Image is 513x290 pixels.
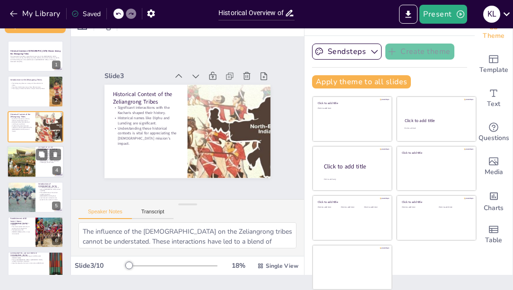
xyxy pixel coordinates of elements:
p: Significant interactions with the Kacharis shaped their history. [10,118,33,121]
div: 5 [52,202,61,210]
div: Click to add title [405,118,468,123]
div: Click to add title [318,101,385,105]
span: Theme [483,31,504,41]
div: 6 [52,237,61,245]
div: Change the overall theme [475,13,513,47]
p: Generated with [URL] [10,61,61,62]
button: My Library [7,6,64,21]
div: Click to add text [364,206,385,209]
span: Text [487,99,500,109]
p: The school started with only 30 students amid competition. [10,226,33,229]
p: The tribes inhabit areas across three different states. [10,86,47,88]
div: Get real-time input from your audience [475,115,513,149]
p: The Haraka cult was founded by [PERSON_NAME] in [DATE]. [38,151,61,155]
div: Add ready made slides [475,47,513,81]
div: 2 [8,76,63,107]
span: Template [479,65,508,75]
p: Fr. [PERSON_NAME] was invited to open a [DEMOGRAPHIC_DATA] school in [DATE]. [38,186,61,192]
div: 7 [8,252,63,283]
button: Export to PowerPoint [399,5,417,24]
p: The cult claimed to have a significant influence on the tribes' life. [38,155,61,158]
p: The first [DEMOGRAPHIC_DATA] in [GEOGRAPHIC_DATA] marked a significant milestone. [10,259,47,262]
button: K L [483,5,500,24]
input: Insert title [218,6,285,20]
button: Duplicate Slide [36,149,47,160]
div: 3 [8,111,63,142]
p: Historical Context of the Zeliangrong Tribes [114,83,182,105]
p: Historical names like Diphu and Lumding are significant. [113,107,180,124]
div: Click to add title [324,163,384,171]
p: [DEMOGRAPHIC_DATA] efforts began in [DATE] under [PERSON_NAME]. [10,255,47,259]
p: Introduction of [DEMOGRAPHIC_DATA] [38,183,61,188]
button: Apply theme to all slides [312,75,411,88]
div: 7 [52,272,61,281]
div: Slide 3 / 10 [75,261,127,270]
span: Table [485,235,502,246]
p: Understanding these historical contexts is vital for appreciating the [DEMOGRAPHIC_DATA] mission'... [10,125,33,132]
div: Add a table [475,218,513,252]
div: Click to add title [402,200,470,204]
strong: Historical Overview of [DEMOGRAPHIC_DATA] Mission Among the Zeliangrong Tribes [10,50,61,55]
div: Click to add text [402,206,432,209]
span: Questions [478,133,509,143]
span: Media [485,167,503,177]
div: Click to add body [324,178,383,181]
div: Add text boxes [475,81,513,115]
p: The Zeliangrong tribes are a merger of three distinct kin tribes. [10,82,47,86]
div: 18 % [227,261,250,270]
div: 1 [52,61,61,69]
p: Local interest in education was pivotal for the mission's success. [38,197,61,200]
div: Click to add title [402,150,470,154]
textarea: The influence of the [DEMOGRAPHIC_DATA] on the Zeliangrong tribes cannot be understated. These in... [78,222,296,248]
button: Present [419,5,467,24]
div: 4 [52,167,61,175]
p: The merging of tribes has led to a unique cultural synthesis. [10,88,47,89]
div: Click to add text [341,206,362,209]
div: 2 [52,96,61,105]
div: Click to add title [318,200,385,204]
span: Charts [484,203,504,213]
span: Single View [266,262,298,270]
div: 4 [7,146,64,178]
p: Understanding these historical contexts is vital for appreciating the [DEMOGRAPHIC_DATA] mission'... [110,118,178,145]
div: Add charts and graphs [475,184,513,218]
p: The establishment of the school marked organized [DEMOGRAPHIC_DATA] efforts. [38,192,61,197]
button: Create theme [385,44,454,60]
p: Significant interactions with the Kacharis shaped their history. [113,97,181,114]
p: Historical Context of the Zeliangrong Tribes [10,113,33,118]
button: Transcript [132,209,174,219]
div: 1 [8,41,63,72]
p: [DEMOGRAPHIC_DATA] Efforts in [GEOGRAPHIC_DATA] [10,252,47,257]
div: Click to add text [318,206,339,209]
div: 6 [8,217,63,248]
p: [GEOGRAPHIC_DATA] opened in [DATE]. [10,222,33,226]
button: Speaker Notes [78,209,132,219]
div: Click to add text [318,107,385,110]
p: Catechists played a vital role in community establishment. [10,263,47,264]
p: Establishment of All Saints’ Home [GEOGRAPHIC_DATA] [10,217,33,225]
p: This presentation provides a comprehensive overview of the [DEMOGRAPHIC_DATA] mission's history a... [10,55,61,61]
div: 3 [52,131,61,140]
p: Historical names like Diphu and Lumding are significant. [10,121,33,124]
div: 5 [8,182,63,213]
p: The cult often opposed [DEMOGRAPHIC_DATA], creating a challenging environment. [38,158,61,164]
div: Add images, graphics, shapes or video [475,149,513,184]
button: Sendsteps [312,44,382,60]
div: Click to add text [439,206,469,209]
p: Emergence of the [DEMOGRAPHIC_DATA] Cult [38,146,61,154]
div: Click to add text [404,127,467,130]
p: Introduction to the Zeliangrong Tribes [10,78,47,81]
div: K L [483,6,500,23]
p: The dedication of Mr. [PERSON_NAME] and Mrs. Ivi was instrumental. [10,229,33,235]
div: Saved [71,9,101,18]
div: Slide 3 [109,63,173,79]
button: Delete Slide [50,149,61,160]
